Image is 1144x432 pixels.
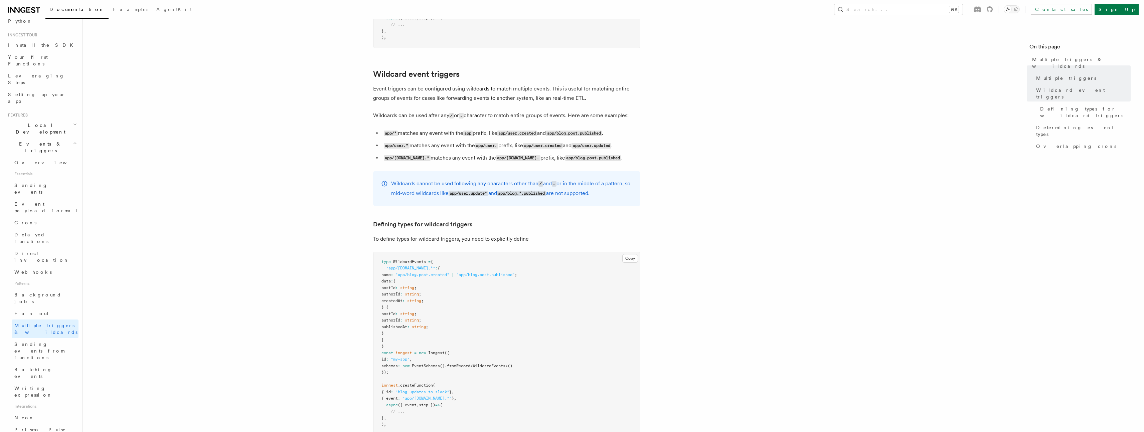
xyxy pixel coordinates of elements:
[1032,56,1131,69] span: Multiple triggers & wildcards
[381,357,386,362] span: id
[384,305,386,309] span: |
[412,325,426,329] span: string
[395,272,449,277] span: "app/blog.post.created"
[1029,53,1131,72] a: Multiple triggers & wildcards
[381,305,384,309] span: }
[538,181,543,187] code: /
[382,129,640,138] li: matches any event with the prefix, like and .
[14,311,48,316] span: Fan out
[391,279,393,283] span: :
[405,292,419,296] span: string
[1037,103,1131,122] a: Defining types for wildcard triggers
[5,122,73,135] span: Local Development
[12,307,78,319] a: Fan out
[414,311,417,316] span: ;
[1031,4,1092,15] a: Contact sales
[384,416,386,420] span: ,
[445,364,470,368] span: .fromRecord
[398,396,400,401] span: :
[402,396,452,401] span: "app/[DOMAIN_NAME].*"
[14,183,48,195] span: Sending events
[402,364,410,368] span: new
[14,220,36,225] span: Crons
[373,220,472,229] a: Defining types for wildcard triggers
[381,370,388,375] span: });
[1040,105,1131,119] span: Defining types for wildcard triggers
[452,272,454,277] span: |
[1036,87,1131,100] span: Wildcard event triggers
[1036,124,1131,138] span: Determining event types
[381,29,384,33] span: }
[14,269,52,275] span: Webhooks
[475,143,498,149] code: app/user.
[381,35,386,40] span: );
[49,7,105,12] span: Documentation
[391,22,405,27] span: // ...
[14,251,69,263] span: Direct invocation
[571,143,611,149] code: app/user.updated
[400,285,414,290] span: string
[5,51,78,70] a: Your first Functions
[1029,43,1131,53] h4: On this page
[12,278,78,289] span: Patterns
[381,422,386,427] span: );
[435,266,438,270] span: :
[496,155,540,161] code: app/[DOMAIN_NAME].
[12,198,78,217] a: Event payload format
[400,292,402,296] span: :
[419,16,435,20] span: step })
[14,415,34,420] span: Neon
[552,181,556,187] code: .
[152,2,196,18] a: AgentKit
[431,259,433,264] span: {
[381,259,391,264] span: type
[438,266,440,270] span: {
[382,141,640,151] li: matches any event with the prefix, like and .
[435,16,440,20] span: =>
[12,412,78,424] a: Neon
[414,285,417,290] span: ;
[622,254,638,263] button: Copy
[12,382,78,401] a: Writing expression
[470,364,473,368] span: <
[8,92,65,104] span: Setting up your app
[373,234,640,244] p: To define types for wildcard triggers, you need to explicitly define
[12,229,78,247] a: Delayed functions
[382,153,640,163] li: matches any event with the prefix, like .
[384,29,386,33] span: ,
[373,84,640,103] p: Event triggers can be configured using wildcards to match multiple events. This is useful for mat...
[113,7,148,12] span: Examples
[12,319,78,338] a: Multiple triggers & wildcards
[515,272,517,277] span: ;
[395,390,449,394] span: "blog-updates-to-slack"
[452,396,454,401] span: }
[156,7,192,12] span: AgentKit
[8,42,77,48] span: Install the SDK
[14,201,77,213] span: Event payload format
[384,143,410,149] code: app/user.*
[393,279,395,283] span: {
[497,131,537,136] code: app/user.created
[381,383,398,388] span: inngest
[14,232,48,244] span: Delayed functions
[14,342,64,360] span: Sending events from functions
[435,403,440,407] span: =>
[1033,140,1131,152] a: Overlapping crons
[393,259,426,264] span: WildcardEvents
[381,292,400,296] span: authorId
[5,39,78,51] a: Install the SDK
[419,318,421,322] span: ;
[463,131,473,136] code: app
[412,364,440,368] span: EventSchemas
[523,143,563,149] code: app/user.created
[386,16,398,20] span: async
[386,403,398,407] span: async
[12,289,78,307] a: Background jobs
[546,131,602,136] code: app/blog.post.published
[414,351,417,355] span: =
[445,351,449,355] span: ({
[109,2,152,18] a: Examples
[381,298,402,303] span: createdAt
[381,351,393,355] span: const
[5,70,78,88] a: Leveraging Steps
